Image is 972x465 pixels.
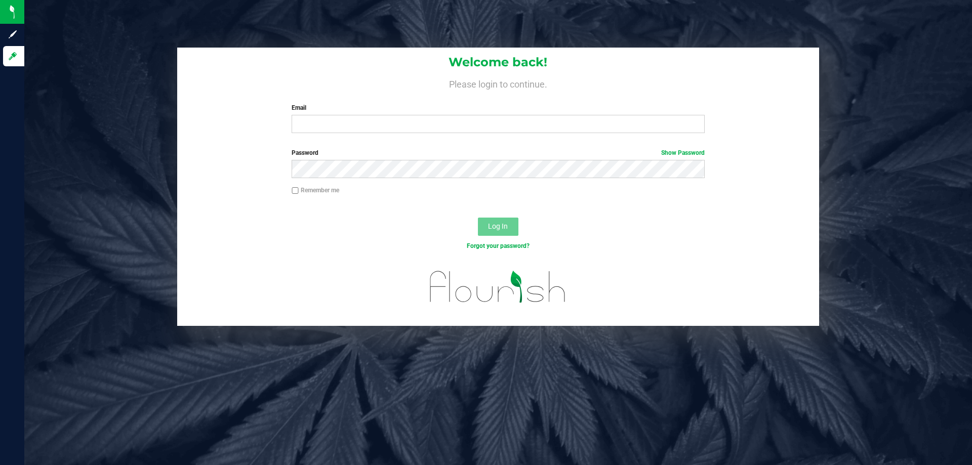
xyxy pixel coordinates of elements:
[467,242,530,249] a: Forgot your password?
[488,222,508,230] span: Log In
[8,51,18,61] inline-svg: Log in
[292,187,299,194] input: Remember me
[292,186,339,195] label: Remember me
[292,149,318,156] span: Password
[177,56,819,69] h1: Welcome back!
[478,218,518,236] button: Log In
[292,103,704,112] label: Email
[418,261,578,313] img: flourish_logo.svg
[661,149,705,156] a: Show Password
[177,77,819,89] h4: Please login to continue.
[8,29,18,39] inline-svg: Sign up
